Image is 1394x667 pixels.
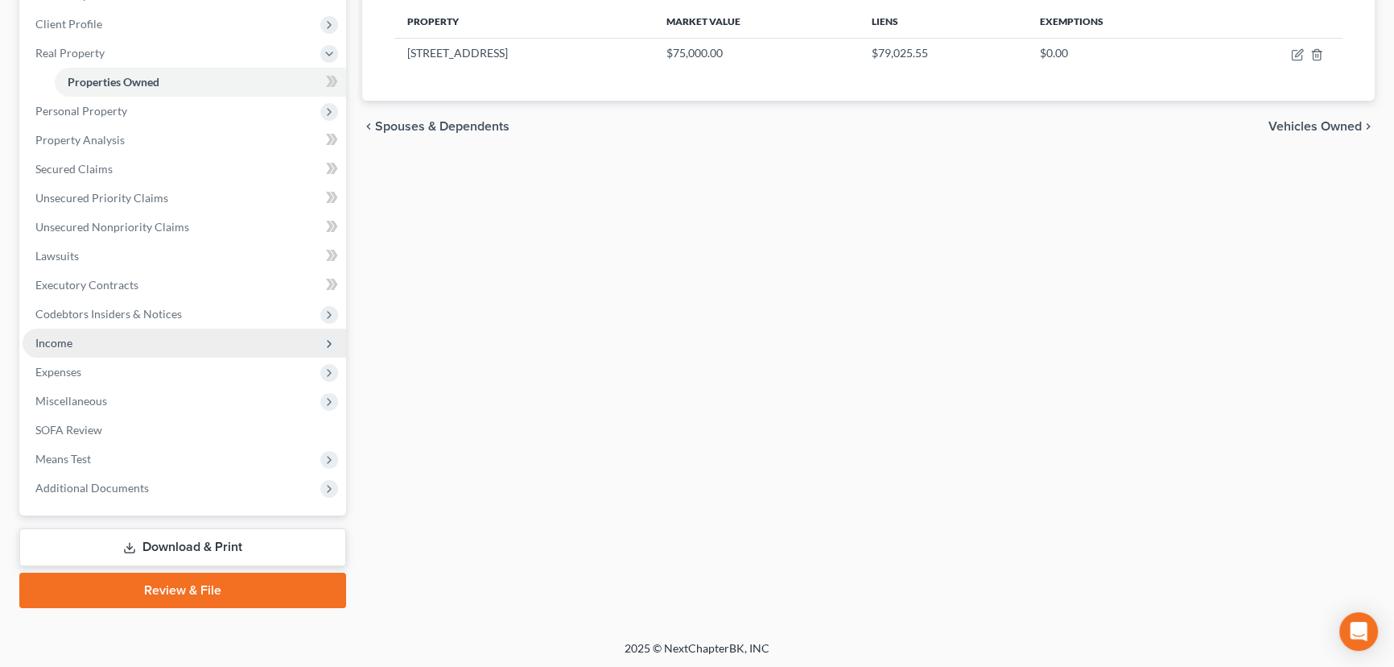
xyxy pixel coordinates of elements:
[23,416,346,445] a: SOFA Review
[35,365,81,379] span: Expenses
[859,38,1027,68] td: $79,025.55
[1268,120,1375,133] button: Vehicles Owned chevron_right
[35,17,102,31] span: Client Profile
[35,249,79,263] span: Lawsuits
[19,573,346,608] a: Review & File
[394,6,654,38] th: Property
[654,38,858,68] td: $75,000.00
[1362,120,1375,133] i: chevron_right
[23,213,346,242] a: Unsecured Nonpriority Claims
[35,307,182,321] span: Codebtors Insiders & Notices
[1268,120,1362,133] span: Vehicles Owned
[35,452,91,466] span: Means Test
[19,528,346,566] a: Download & Print
[1339,612,1378,651] div: Open Intercom Messenger
[23,126,346,155] a: Property Analysis
[55,68,346,97] a: Properties Owned
[68,75,159,89] span: Properties Owned
[35,46,105,60] span: Real Property
[35,220,189,234] span: Unsecured Nonpriority Claims
[23,184,346,213] a: Unsecured Priority Claims
[35,423,102,437] span: SOFA Review
[35,162,113,176] span: Secured Claims
[362,120,375,133] i: chevron_left
[35,394,107,408] span: Miscellaneous
[35,104,127,118] span: Personal Property
[1027,6,1210,38] th: Exemptions
[35,278,138,292] span: Executory Contracts
[654,6,858,38] th: Market Value
[23,271,346,300] a: Executory Contracts
[35,481,149,495] span: Additional Documents
[23,155,346,184] a: Secured Claims
[23,242,346,271] a: Lawsuits
[394,38,654,68] td: [STREET_ADDRESS]
[35,336,72,350] span: Income
[35,133,125,147] span: Property Analysis
[35,191,168,205] span: Unsecured Priority Claims
[375,120,509,133] span: Spouses & Dependents
[859,6,1027,38] th: Liens
[1027,38,1210,68] td: $0.00
[362,120,509,133] button: chevron_left Spouses & Dependents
